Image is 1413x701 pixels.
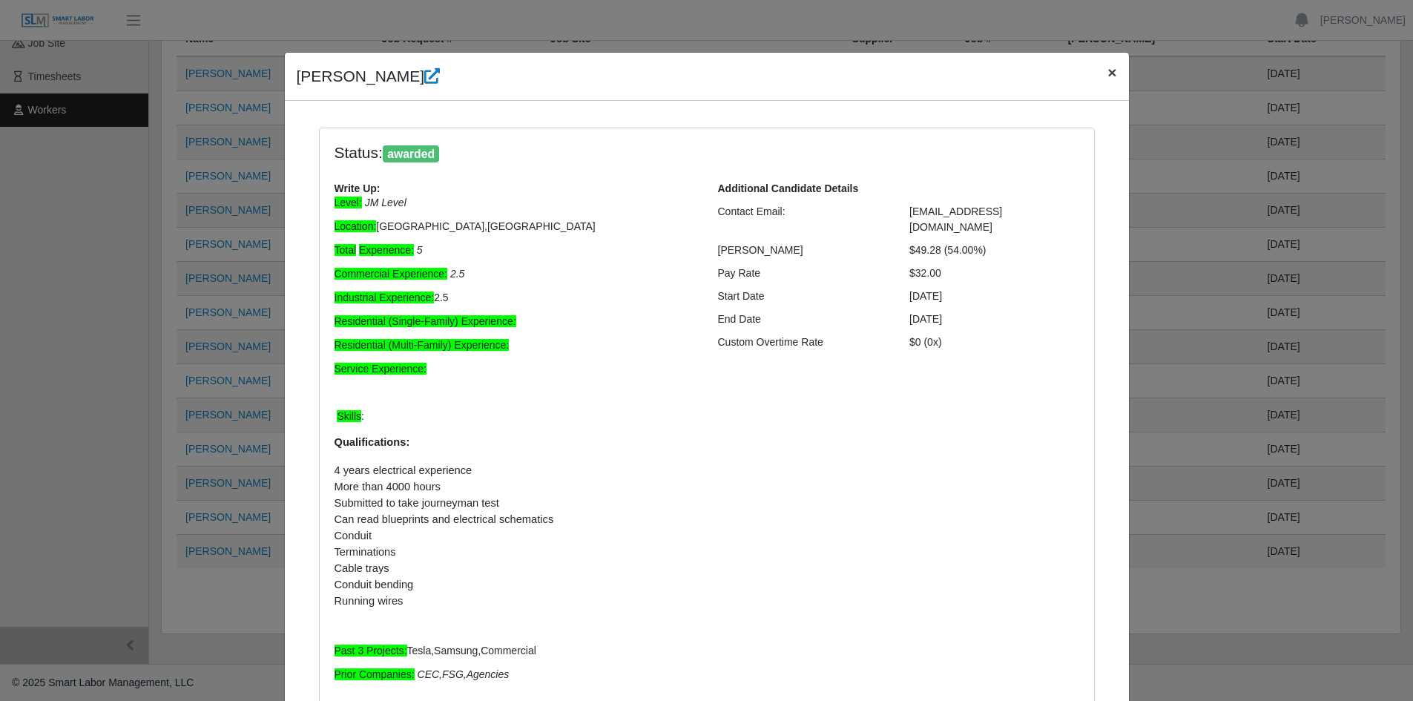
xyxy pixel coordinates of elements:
span: awarded [383,145,440,163]
span: $0 (0x) [909,336,942,348]
span: Experience: [359,244,414,256]
span: [DATE] [909,313,942,325]
div: Contact Email: [707,204,899,235]
span: Submitted to take journeyman test [335,497,499,509]
span: Can read blueprints and electrical schematics [335,513,554,525]
div: $32.00 [898,266,1090,281]
span: Total [335,244,357,256]
span: Conduit bending [335,579,414,590]
p: : [335,410,696,422]
p: [GEOGRAPHIC_DATA],[GEOGRAPHIC_DATA] [335,220,696,232]
span: Conduit [335,530,372,542]
em: : [513,315,516,327]
p: 2.5 [335,292,696,303]
span: Terminations [335,546,396,558]
em: 2.5 [450,268,464,280]
span: Skills [337,410,361,422]
span: × [1107,64,1116,81]
span: Residential (Single-Family) Experience [335,315,516,327]
span: 4 years electrical experience [335,464,472,476]
div: Pay Rate [707,266,899,281]
span: Level: [335,197,362,208]
div: $49.28 (54.00%) [898,243,1090,258]
span: Past 3 Projects: [335,645,407,656]
h4: [PERSON_NAME] [297,65,441,88]
span: [EMAIL_ADDRESS][DOMAIN_NAME] [909,205,1002,233]
em: 5 [417,244,423,256]
em: JM Level [365,197,406,208]
div: [DATE] [898,289,1090,304]
h4: Status: [335,143,888,163]
span: More than 4000 hours [335,481,441,493]
span: Cable trays [335,562,389,574]
span: Commercial Experience: [335,268,448,280]
div: [PERSON_NAME] [707,243,899,258]
button: Close [1096,53,1128,92]
span: Qualifications: [335,436,410,448]
span: Service Experience: [335,363,427,375]
div: Custom Overtime Rate [707,335,899,350]
b: Write Up: [335,182,381,194]
div: Start Date [707,289,899,304]
span: Residential (Multi-Family) Experience: [335,339,510,351]
span: Location: [335,220,377,232]
div: End Date [707,312,899,327]
span: Industrial Experience: [335,292,435,303]
b: Additional Candidate Details [718,182,859,194]
p: Tesla,Samsung,Commercial [335,645,696,656]
span: Running wires [335,595,404,607]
